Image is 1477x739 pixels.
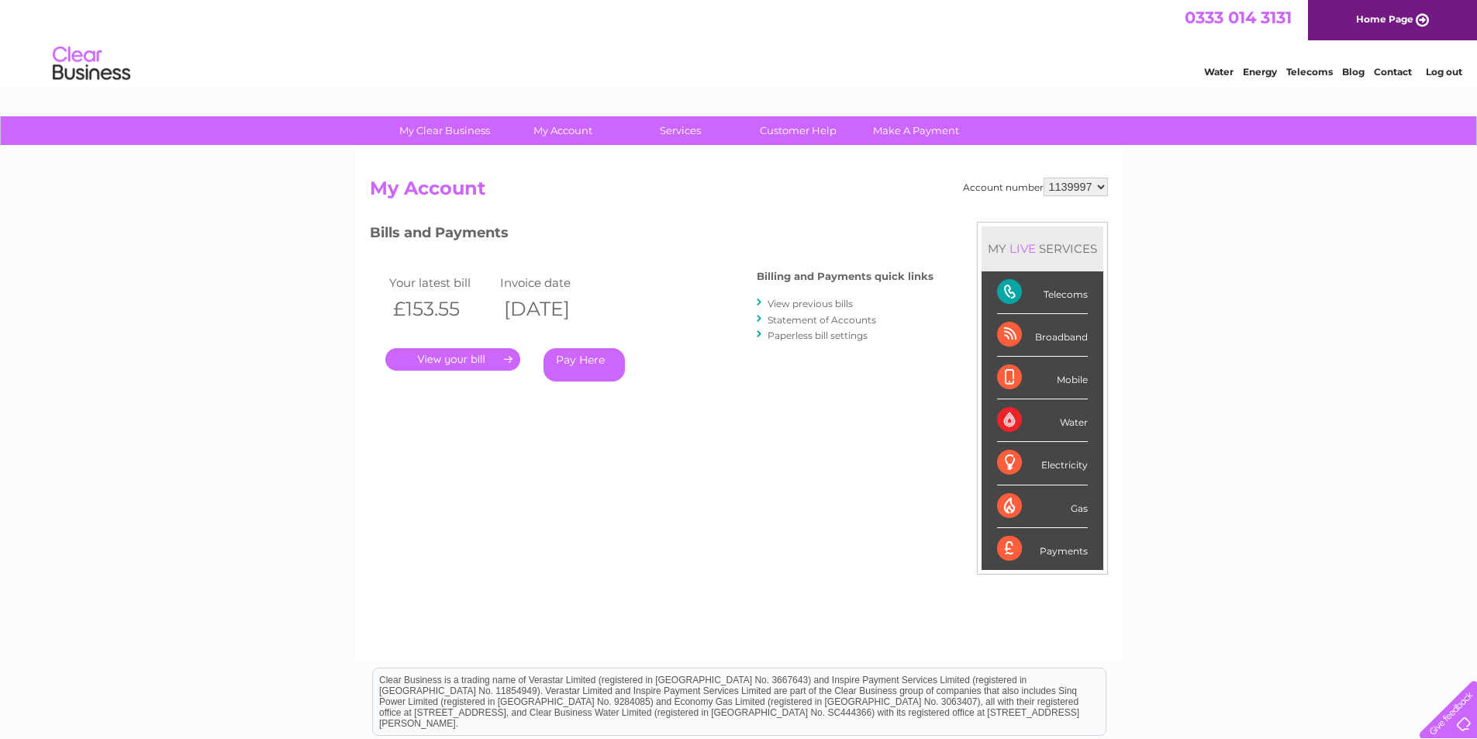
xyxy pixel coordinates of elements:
[1006,241,1039,256] div: LIVE
[1342,66,1365,78] a: Blog
[997,442,1088,485] div: Electricity
[370,222,933,249] h3: Bills and Payments
[373,9,1106,75] div: Clear Business is a trading name of Verastar Limited (registered in [GEOGRAPHIC_DATA] No. 3667643...
[52,40,131,88] img: logo.png
[385,293,497,325] th: £153.55
[1374,66,1412,78] a: Contact
[385,272,497,293] td: Your latest bill
[768,314,876,326] a: Statement of Accounts
[496,293,608,325] th: [DATE]
[1243,66,1277,78] a: Energy
[757,271,933,282] h4: Billing and Payments quick links
[1286,66,1333,78] a: Telecoms
[852,116,980,145] a: Make A Payment
[997,357,1088,399] div: Mobile
[734,116,862,145] a: Customer Help
[381,116,509,145] a: My Clear Business
[370,178,1108,207] h2: My Account
[496,272,608,293] td: Invoice date
[997,399,1088,442] div: Water
[997,485,1088,528] div: Gas
[997,528,1088,570] div: Payments
[768,298,853,309] a: View previous bills
[997,314,1088,357] div: Broadband
[982,226,1103,271] div: MY SERVICES
[997,271,1088,314] div: Telecoms
[1204,66,1234,78] a: Water
[1426,66,1462,78] a: Log out
[499,116,626,145] a: My Account
[385,348,520,371] a: .
[768,330,868,341] a: Paperless bill settings
[963,178,1108,196] div: Account number
[616,116,744,145] a: Services
[1185,8,1292,27] a: 0333 014 3131
[544,348,625,382] a: Pay Here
